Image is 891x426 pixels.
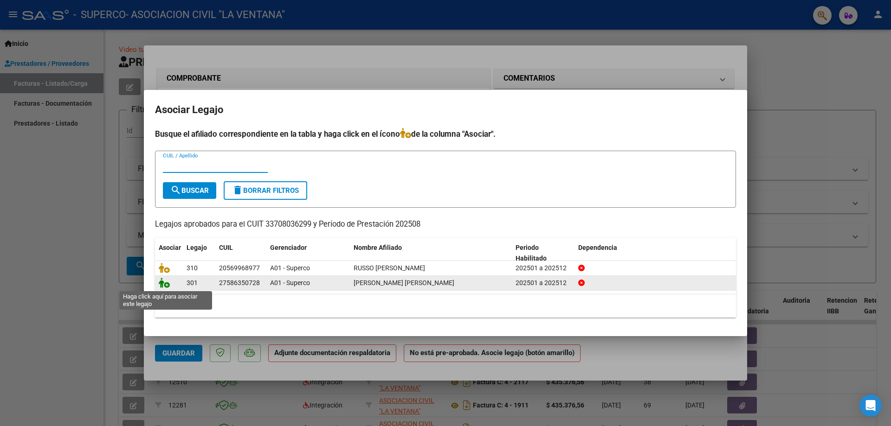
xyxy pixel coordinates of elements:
datatable-header-cell: Periodo Habilitado [512,238,575,268]
span: 310 [187,264,198,272]
h2: Asociar Legajo [155,101,736,119]
span: Legajo [187,244,207,251]
span: CUIL [219,244,233,251]
p: Legajos aprobados para el CUIT 33708036299 y Período de Prestación 202508 [155,219,736,230]
span: Asociar [159,244,181,251]
mat-icon: search [170,184,181,196]
div: 27586350728 [219,278,260,288]
datatable-header-cell: Gerenciador [266,238,350,268]
div: 2 registros [155,294,736,318]
mat-icon: delete [232,184,243,196]
datatable-header-cell: CUIL [215,238,266,268]
div: 202501 a 202512 [516,263,571,273]
span: Nombre Afiliado [354,244,402,251]
datatable-header-cell: Nombre Afiliado [350,238,512,268]
datatable-header-cell: Dependencia [575,238,736,268]
h4: Busque el afiliado correspondiente en la tabla y haga click en el ícono de la columna "Asociar". [155,128,736,140]
span: Buscar [170,186,209,195]
button: Borrar Filtros [224,181,307,200]
span: MAZZIOTTI MARIA PAZ [354,279,454,286]
span: Gerenciador [270,244,307,251]
button: Buscar [163,182,216,199]
datatable-header-cell: Legajo [183,238,215,268]
span: Borrar Filtros [232,186,299,195]
div: Open Intercom Messenger [859,394,882,417]
datatable-header-cell: Asociar [155,238,183,268]
span: RUSSO SIMON BAUTISTA [354,264,425,272]
div: 202501 a 202512 [516,278,571,288]
span: Periodo Habilitado [516,244,547,262]
span: 301 [187,279,198,286]
span: Dependencia [578,244,617,251]
div: 20569968977 [219,263,260,273]
span: A01 - Superco [270,279,310,286]
span: A01 - Superco [270,264,310,272]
